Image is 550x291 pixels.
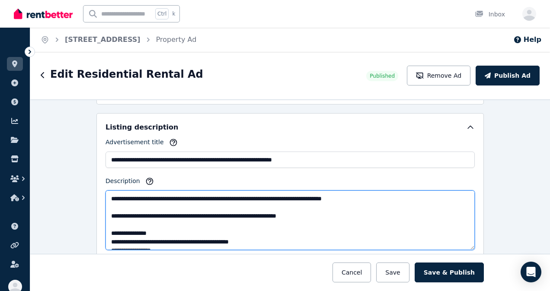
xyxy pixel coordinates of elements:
[333,263,371,282] button: Cancel
[376,263,409,282] button: Save
[521,262,541,282] div: Open Intercom Messenger
[50,67,203,81] h1: Edit Residential Rental Ad
[476,66,540,85] button: Publish Ad
[14,7,73,20] img: RentBetter
[513,35,541,45] button: Help
[106,122,178,133] h5: Listing description
[30,28,207,52] nav: Breadcrumb
[156,35,197,44] a: Property Ad
[106,177,140,189] label: Description
[415,263,484,282] button: Save & Publish
[155,8,169,19] span: Ctrl
[407,66,470,85] button: Remove Ad
[172,10,175,17] span: k
[370,73,395,79] span: Published
[65,35,141,44] a: [STREET_ADDRESS]
[475,10,505,19] div: Inbox
[106,138,164,150] label: Advertisement title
